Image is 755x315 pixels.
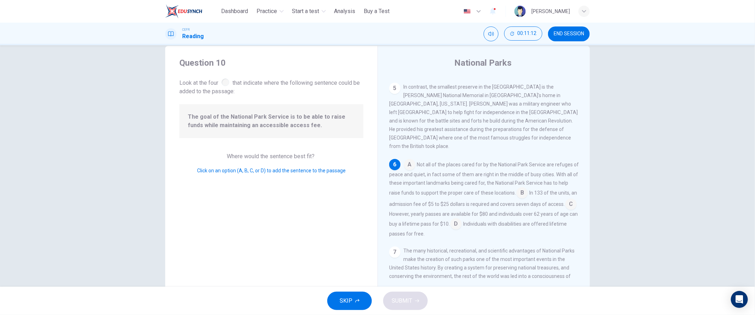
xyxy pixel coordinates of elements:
[389,221,567,237] span: Individuals with disabilities are offered lifetime passes for free.
[227,153,316,160] span: Where would the sentence best fit?
[257,7,277,16] span: Practice
[389,211,578,227] span: However, yearly passes are available for $80 and individuals over 62 years of age can buy a lifet...
[389,248,575,287] span: The many historical, recreational, and scientific advantages of National Parks make the creation ...
[454,57,512,69] h4: National Parks
[165,4,202,18] img: ELTC logo
[340,296,352,306] span: SKIP
[389,162,579,196] span: Not all of the places cared for by the National Park Service are refuges of peace and quiet, in f...
[361,5,393,18] button: Buy a Test
[517,31,536,36] span: 00:11:12
[165,4,219,18] a: ELTC logo
[389,246,400,258] div: 7
[332,5,358,18] button: Analysis
[554,31,584,37] span: END SESSION
[179,57,363,69] h4: Question 10
[548,26,590,41] button: END SESSION
[179,77,363,96] span: Look at the four that indicate where the following sentence could be added to the passage:
[731,291,748,308] div: Open Intercom Messenger
[182,27,190,32] span: CEFR
[504,26,542,41] div: Hide
[292,7,319,16] span: Start a test
[389,159,400,170] div: 6
[289,5,329,18] button: Start a test
[565,198,577,210] span: C
[327,292,372,310] button: SKIP
[197,168,346,173] span: Click on an option (A, B, C, or D) to add the sentence to the passage
[221,7,248,16] span: Dashboard
[182,32,204,41] h1: Reading
[484,26,498,41] div: Mute
[404,159,415,170] span: A
[450,218,462,230] span: D
[504,26,542,41] button: 00:11:12
[517,187,528,198] span: B
[219,5,251,18] button: Dashboard
[254,5,287,18] button: Practice
[188,113,355,130] span: The goal of the National Park Service is to be able to raise funds while maintaining an accessibl...
[389,84,578,149] span: In contrast, the smallest preserve in the [GEOGRAPHIC_DATA] is the [PERSON_NAME] National Memoria...
[364,7,390,16] span: Buy a Test
[514,6,526,17] img: Profile picture
[389,83,400,94] div: 5
[531,7,570,16] div: [PERSON_NAME]
[463,9,472,14] img: en
[334,7,356,16] span: Analysis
